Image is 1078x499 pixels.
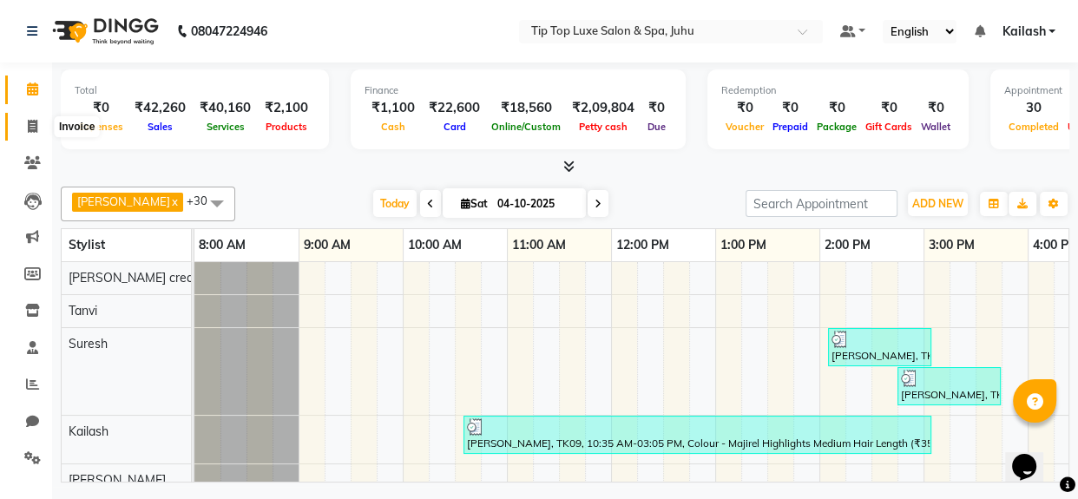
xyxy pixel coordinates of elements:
button: ADD NEW [908,192,968,216]
a: 1:00 PM [716,233,771,258]
span: Sat [457,197,492,210]
div: ₹0 [721,98,768,118]
span: Tanvi [69,303,97,318]
div: [PERSON_NAME], TK08, 02:05 PM-03:05 PM, [DEMOGRAPHIC_DATA] Hair Services - [DEMOGRAPHIC_DATA] Hai... [830,331,930,364]
span: Prepaid [768,121,812,133]
div: Invoice [55,116,99,137]
span: [PERSON_NAME] creado [69,270,207,286]
div: ₹18,560 [487,98,565,118]
span: Kailash [69,423,108,439]
a: x [170,194,178,208]
span: Package [812,121,861,133]
div: Finance [365,83,672,98]
div: ₹0 [75,98,128,118]
a: 2:00 PM [820,233,875,258]
span: Stylist [69,237,105,253]
div: ₹0 [641,98,672,118]
div: ₹0 [917,98,955,118]
a: 12:00 PM [612,233,674,258]
a: 3:00 PM [924,233,979,258]
span: Sales [143,121,177,133]
span: Online/Custom [487,121,565,133]
div: [PERSON_NAME], TK12, 02:45 PM-03:45 PM, [DEMOGRAPHIC_DATA] Hair Services - [DEMOGRAPHIC_DATA] Hai... [899,370,999,403]
div: ₹42,260 [128,98,193,118]
span: Petty cash [575,121,632,133]
span: +30 [187,194,220,207]
div: ₹0 [861,98,917,118]
span: Products [261,121,312,133]
span: Services [202,121,249,133]
div: Total [75,83,315,98]
div: [PERSON_NAME], TK09, 10:35 AM-03:05 PM, Colour - Majirel Highlights Medium Hair Length (₹3500),Co... [465,418,930,451]
span: Today [373,190,417,217]
span: [PERSON_NAME] [77,194,170,208]
div: 30 [1004,98,1063,118]
div: Redemption [721,83,955,98]
span: [PERSON_NAME] [69,472,166,488]
input: Search Appointment [746,190,897,217]
div: ₹1,100 [365,98,422,118]
img: logo [44,7,163,56]
div: ₹22,600 [422,98,487,118]
span: Card [439,121,470,133]
b: 08047224946 [191,7,267,56]
span: Gift Cards [861,121,917,133]
iframe: chat widget [1005,430,1061,482]
div: ₹0 [768,98,812,118]
div: ₹0 [812,98,861,118]
span: Kailash [1002,23,1045,41]
a: 11:00 AM [508,233,570,258]
input: 2025-10-04 [492,191,579,217]
div: ₹40,160 [193,98,258,118]
a: 9:00 AM [299,233,355,258]
span: ADD NEW [912,197,963,210]
span: Voucher [721,121,768,133]
span: Due [643,121,670,133]
span: Suresh [69,336,108,351]
span: Cash [377,121,410,133]
div: ₹2,100 [258,98,315,118]
div: ₹2,09,804 [565,98,641,118]
a: 10:00 AM [404,233,466,258]
a: 8:00 AM [194,233,250,258]
span: Wallet [917,121,955,133]
span: Completed [1004,121,1063,133]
